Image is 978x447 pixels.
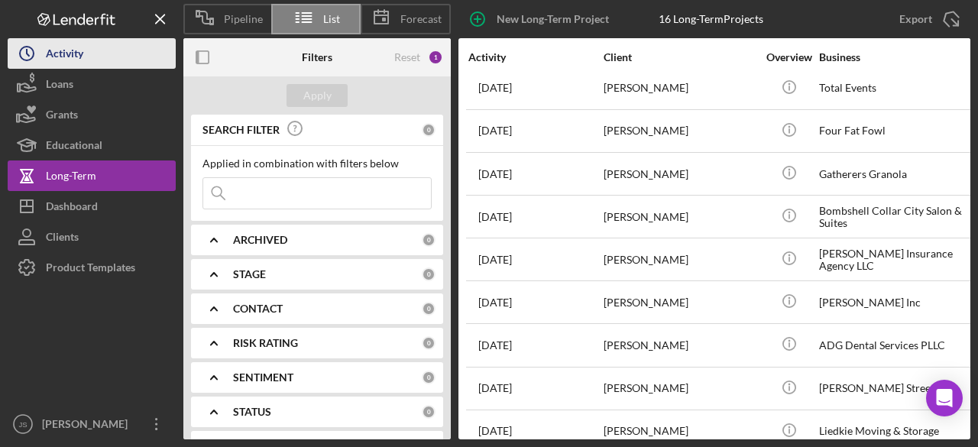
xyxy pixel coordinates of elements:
[8,409,176,439] button: JS[PERSON_NAME]
[604,282,756,322] div: [PERSON_NAME]
[422,336,436,350] div: 0
[819,325,972,365] div: ADG Dental Services PLLC
[422,405,436,419] div: 0
[604,154,756,194] div: [PERSON_NAME]
[202,124,280,136] b: SEARCH FILTER
[478,382,512,394] time: 2025-08-05 18:13
[8,222,176,252] button: Clients
[422,371,436,384] div: 0
[8,38,176,69] button: Activity
[8,252,176,283] button: Product Templates
[233,234,287,246] b: ARCHIVED
[46,160,96,195] div: Long-Term
[819,51,972,63] div: Business
[202,157,432,170] div: Applied in combination with filters below
[8,160,176,191] button: Long-Term
[899,4,932,34] div: Export
[302,51,332,63] b: Filters
[819,154,972,194] div: Gatherers Granola
[422,267,436,281] div: 0
[8,191,176,222] button: Dashboard
[819,68,972,109] div: Total Events
[478,125,512,137] time: 2025-07-30 20:52
[458,4,624,34] button: New Long-Term Project
[422,233,436,247] div: 0
[478,254,512,266] time: 2025-07-31 22:52
[8,99,176,130] button: Grants
[604,239,756,280] div: [PERSON_NAME]
[400,13,442,25] span: Forecast
[819,196,972,237] div: Bombshell Collar City Salon & Suites
[428,50,443,65] div: 1
[233,303,283,315] b: CONTACT
[604,368,756,409] div: [PERSON_NAME]
[478,82,512,94] time: 2025-07-30 18:19
[8,130,176,160] button: Educational
[303,84,332,107] div: Apply
[46,191,98,225] div: Dashboard
[46,69,73,103] div: Loans
[819,111,972,151] div: Four Fat Fowl
[819,368,972,409] div: [PERSON_NAME] Street LLC
[46,252,135,287] div: Product Templates
[819,282,972,322] div: [PERSON_NAME] Inc
[233,371,293,384] b: SENTIMENT
[604,325,756,365] div: [PERSON_NAME]
[46,38,83,73] div: Activity
[604,68,756,109] div: [PERSON_NAME]
[224,13,263,25] span: Pipeline
[478,425,512,437] time: 2025-08-06 17:28
[760,51,818,63] div: Overview
[394,51,420,63] div: Reset
[604,111,756,151] div: [PERSON_NAME]
[46,130,102,164] div: Educational
[659,13,763,25] div: 16 Long-Term Projects
[926,380,963,416] div: Open Intercom Messenger
[497,4,609,34] div: New Long-Term Project
[233,337,298,349] b: RISK RATING
[478,211,512,223] time: 2025-08-04 11:02
[819,239,972,280] div: [PERSON_NAME] Insurance Agency LLC
[422,302,436,316] div: 0
[604,196,756,237] div: [PERSON_NAME]
[46,99,78,134] div: Grants
[478,296,512,309] time: 2025-08-02 16:24
[233,268,266,280] b: STAGE
[468,51,602,63] div: Activity
[233,406,271,418] b: STATUS
[422,123,436,137] div: 0
[323,13,340,25] span: List
[287,84,348,107] button: Apply
[478,168,512,180] time: 2025-07-31 18:48
[46,222,79,256] div: Clients
[38,409,138,443] div: [PERSON_NAME]
[884,4,970,34] button: Export
[8,69,176,99] button: Loans
[604,51,756,63] div: Client
[18,420,27,429] text: JS
[478,339,512,351] time: 2025-08-04 13:26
